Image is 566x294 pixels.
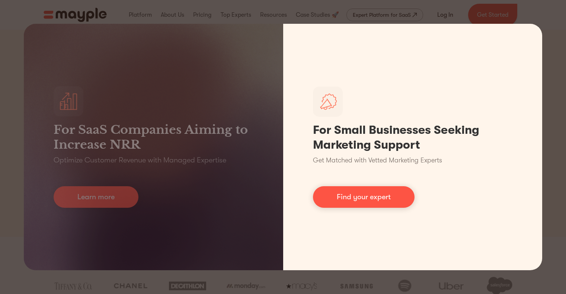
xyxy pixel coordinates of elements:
a: Learn more [54,186,138,208]
p: Get Matched with Vetted Marketing Experts [313,155,442,165]
a: Find your expert [313,186,415,208]
p: Optimize Customer Revenue with Managed Expertise [54,155,226,165]
h1: For Small Businesses Seeking Marketing Support [313,123,513,152]
h3: For SaaS Companies Aiming to Increase NRR [54,122,253,152]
